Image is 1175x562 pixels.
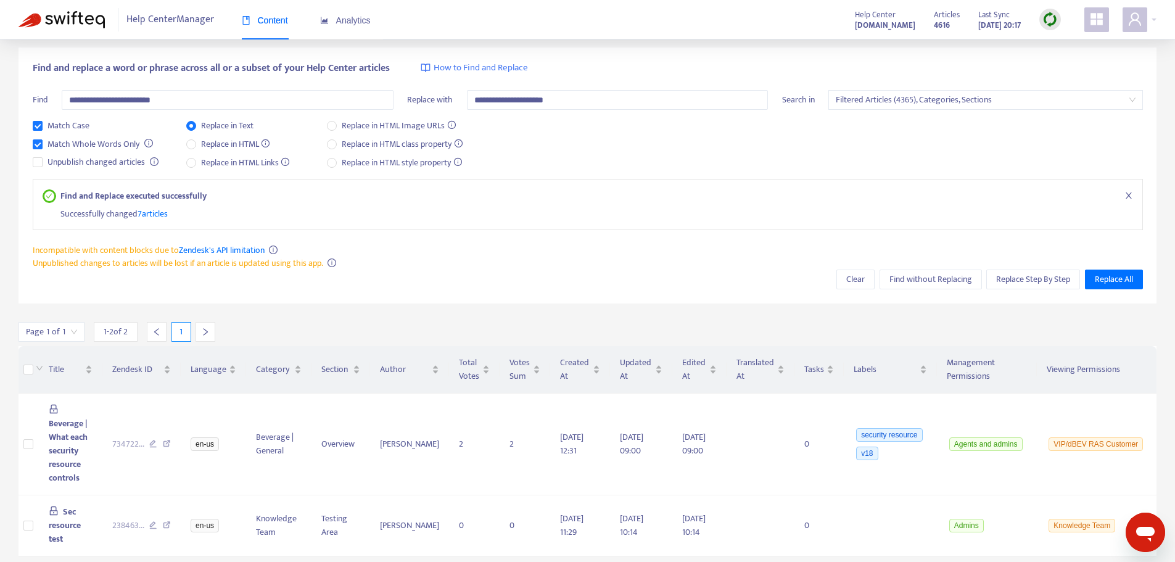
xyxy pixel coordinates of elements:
[610,346,672,394] th: Updated At
[949,437,1023,451] span: Agents and admins
[500,394,550,495] td: 2
[39,346,102,394] th: Title
[1049,437,1143,451] span: VIP/dBEV RAS Customer
[794,346,844,394] th: Tasks
[246,346,311,394] th: Category
[937,346,1037,394] th: Management Permissions
[727,346,794,394] th: Translated At
[138,207,168,221] span: 7 articles
[246,495,311,556] td: Knowledge Team
[986,270,1080,289] button: Replace Step By Step
[191,519,219,532] span: en-us
[880,270,982,289] button: Find without Replacing
[1128,12,1142,27] span: user
[191,363,226,376] span: Language
[49,505,81,546] span: Sec resource test
[620,511,643,539] span: [DATE] 10:14
[500,495,550,556] td: 0
[836,270,875,289] button: Clear
[337,138,468,151] span: Replace in HTML class property
[1095,273,1133,286] span: Replace All
[421,63,431,73] img: image-link
[33,93,48,107] span: Find
[1089,12,1104,27] span: appstore
[246,394,311,495] td: Beverage | General
[620,356,653,383] span: Updated At
[1085,270,1143,289] button: Replace All
[171,322,191,342] div: 1
[102,346,181,394] th: Zendesk ID
[43,155,150,169] span: Unpublish changed articles
[320,16,329,25] span: area-chart
[43,138,144,151] span: Match Whole Words Only
[449,495,500,556] td: 0
[150,157,159,166] span: info-circle
[449,394,500,495] td: 2
[33,256,323,270] span: Unpublished changes to articles will be lost if an article is updated using this app.
[152,328,161,336] span: left
[560,511,583,539] span: [DATE] 11:29
[311,495,370,556] td: Testing Area
[1124,191,1133,200] span: close
[36,365,43,372] span: down
[46,192,52,199] span: check
[49,416,88,485] span: Beverage | What each security resource controls
[337,156,467,170] span: Replace in HTML style property
[60,202,1133,220] div: Successfully changed
[196,138,275,151] span: Replace in HTML
[855,19,915,32] strong: [DOMAIN_NAME]
[112,437,144,451] span: 734722 ...
[794,394,844,495] td: 0
[978,8,1010,22] span: Last Sync
[560,356,590,383] span: Created At
[1042,12,1058,27] img: sync.dc5367851b00ba804db3.png
[112,519,144,532] span: 238463 ...
[337,119,461,133] span: Replace in HTML Image URLs
[434,61,528,75] span: How to Find and Replace
[844,346,937,394] th: Labels
[370,394,450,495] td: [PERSON_NAME]
[682,511,706,539] span: [DATE] 10:14
[33,243,265,257] span: Incompatible with content blocks due to
[836,91,1136,109] span: Filtered Articles (4365), Categories, Sections
[112,363,162,376] span: Zendesk ID
[856,428,922,442] span: security resource
[49,404,59,414] span: lock
[201,328,210,336] span: right
[1037,346,1156,394] th: Viewing Permissions
[321,363,350,376] span: Section
[1049,519,1115,532] span: Knowledge Team
[370,346,450,394] th: Author
[328,258,336,267] span: info-circle
[949,519,984,532] span: Admins
[269,246,278,254] span: info-circle
[500,346,550,394] th: Votes Sum
[794,495,844,556] td: 0
[854,363,917,376] span: Labels
[242,15,288,25] span: Content
[179,243,265,257] a: Zendesk's API limitation
[242,16,250,25] span: book
[380,363,430,376] span: Author
[934,19,950,32] strong: 4616
[996,273,1070,286] span: Replace Step By Step
[934,8,960,22] span: Articles
[311,346,370,394] th: Section
[672,346,727,394] th: Edited At
[1126,513,1165,552] iframe: Button to launch messaging window
[736,356,775,383] span: Translated At
[889,273,972,286] span: Find without Replacing
[256,363,292,376] span: Category
[509,356,530,383] span: Votes Sum
[19,11,105,28] img: Swifteq
[804,363,824,376] span: Tasks
[191,437,219,451] span: en-us
[855,8,896,22] span: Help Center
[560,430,583,458] span: [DATE] 12:31
[181,346,246,394] th: Language
[49,506,59,516] span: lock
[855,18,915,32] a: [DOMAIN_NAME]
[49,363,83,376] span: Title
[370,495,450,556] td: [PERSON_NAME]
[196,156,295,170] span: Replace in HTML Links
